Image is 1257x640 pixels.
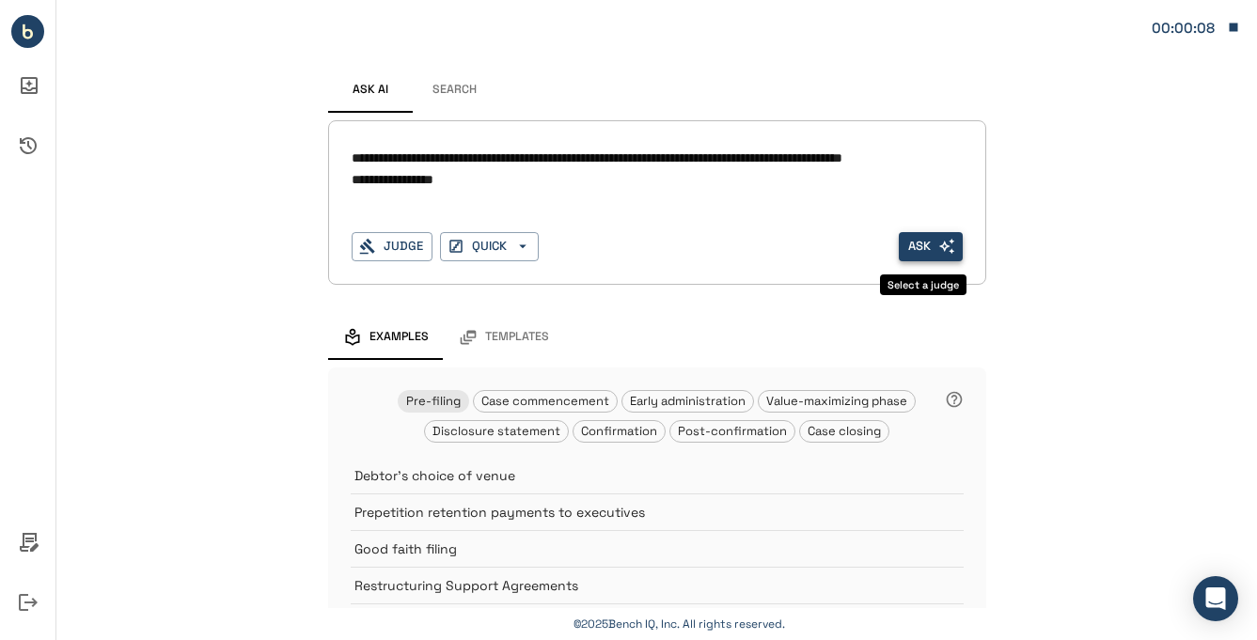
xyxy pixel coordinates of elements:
[622,393,753,409] span: Early administration
[399,393,468,409] span: Pre-filing
[474,393,617,409] span: Case commencement
[899,232,963,261] span: Select a judge
[1152,16,1218,40] div: Matter: 443224
[880,274,966,295] div: Select a judge
[354,466,917,485] p: Debtor's choice of venue
[369,330,429,345] span: Examples
[800,423,888,439] span: Case closing
[1193,576,1238,621] div: Open Intercom Messenger
[413,68,497,113] button: Search
[351,458,964,493] div: Debtor's choice of venue
[353,83,388,98] span: Ask AI
[621,390,754,413] div: Early administration
[485,330,549,345] span: Templates
[351,530,964,567] div: Good faith filing
[440,232,539,261] button: QUICK
[574,423,665,439] span: Confirmation
[899,232,963,261] button: Ask
[573,420,666,443] div: Confirmation
[473,390,618,413] div: Case commencement
[670,423,794,439] span: Post-confirmation
[398,390,469,413] div: Pre-filing
[352,232,432,261] button: Judge
[354,576,917,595] p: Restructuring Support Agreements
[351,567,964,603] div: Restructuring Support Agreements
[351,603,964,640] div: Venue objections
[425,423,568,439] span: Disclosure statement
[669,420,795,443] div: Post-confirmation
[354,503,917,522] p: Prepetition retention payments to executives
[328,315,986,360] div: examples and templates tabs
[424,420,569,443] div: Disclosure statement
[351,493,964,530] div: Prepetition retention payments to executives
[759,393,915,409] span: Value-maximizing phase
[758,390,916,413] div: Value-maximizing phase
[354,539,917,558] p: Good faith filing
[799,420,889,443] div: Case closing
[1142,8,1249,47] button: Matter: 443224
